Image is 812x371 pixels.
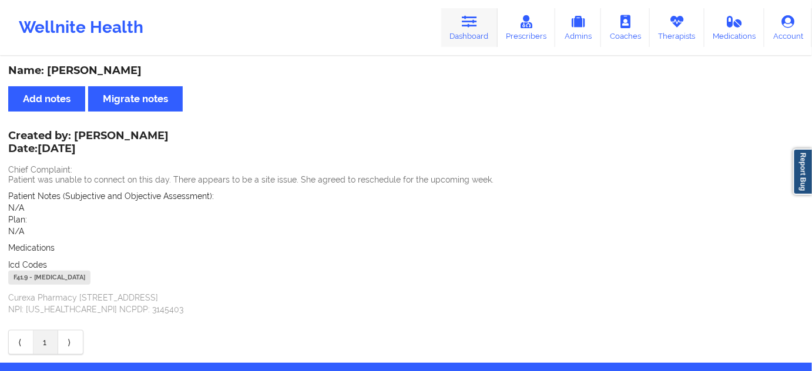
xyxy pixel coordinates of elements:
[8,215,27,224] span: Plan:
[8,271,90,285] div: F41.9 - [MEDICAL_DATA]
[441,8,498,47] a: Dashboard
[8,174,804,185] p: Patient was unable to connect on this day. There appears to be a site issue. She agreed to resche...
[88,86,183,112] button: Migrate notes
[8,330,83,355] div: Pagination Navigation
[650,8,704,47] a: Therapists
[8,191,214,201] span: Patient Notes (Subjective and Objective Assessment):
[704,8,765,47] a: Medications
[8,86,85,112] button: Add notes
[8,141,169,157] p: Date: [DATE]
[8,165,72,174] span: Chief Complaint:
[33,330,58,354] a: 1
[9,330,33,354] a: Previous item
[764,8,812,47] a: Account
[8,64,804,77] div: Name: [PERSON_NAME]
[8,202,804,214] p: N/A
[498,8,556,47] a: Prescribers
[8,260,47,269] span: Icd Codes
[601,8,650,47] a: Coaches
[8,225,804,237] p: N/A
[555,8,601,47] a: Admins
[8,292,804,315] p: Curexa Pharmacy [STREET_ADDRESS] NPI: [US_HEALTHCARE_NPI] NCPDP: 3145403
[8,130,169,157] div: Created by: [PERSON_NAME]
[793,149,812,195] a: Report Bug
[58,330,83,354] a: Next item
[8,243,55,252] span: Medications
